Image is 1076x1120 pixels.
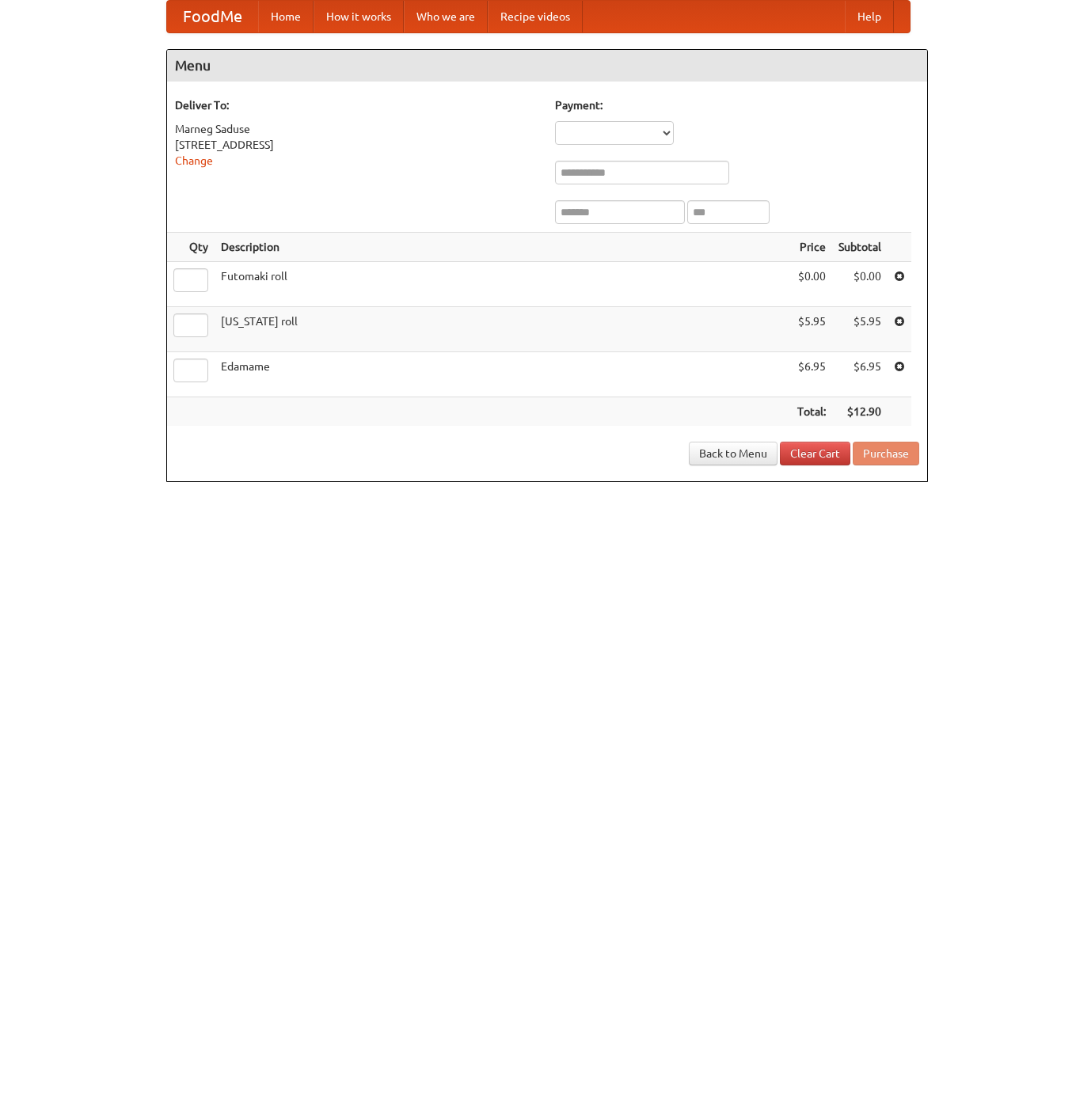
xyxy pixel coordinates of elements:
[832,233,888,262] th: Subtotal
[845,1,894,32] a: Help
[853,442,919,465] button: Purchase
[832,307,888,352] td: $5.95
[488,1,583,32] a: Recipe videos
[791,262,832,307] td: $0.00
[258,1,314,32] a: Home
[167,50,927,82] h4: Menu
[175,137,539,153] div: [STREET_ADDRESS]
[404,1,488,32] a: Who we are
[791,307,832,352] td: $5.95
[314,1,404,32] a: How it works
[215,262,791,307] td: Futomaki roll
[791,397,832,427] th: Total:
[215,307,791,352] td: [US_STATE] roll
[175,97,539,113] h5: Deliver To:
[167,1,258,32] a: FoodMe
[215,352,791,397] td: Edamame
[832,352,888,397] td: $6.95
[791,352,832,397] td: $6.95
[175,121,539,137] div: Marneg Saduse
[832,397,888,427] th: $12.90
[175,154,213,167] a: Change
[791,233,832,262] th: Price
[215,233,791,262] th: Description
[167,233,215,262] th: Qty
[780,442,850,465] a: Clear Cart
[689,442,778,465] a: Back to Menu
[555,97,919,113] h5: Payment:
[832,262,888,307] td: $0.00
